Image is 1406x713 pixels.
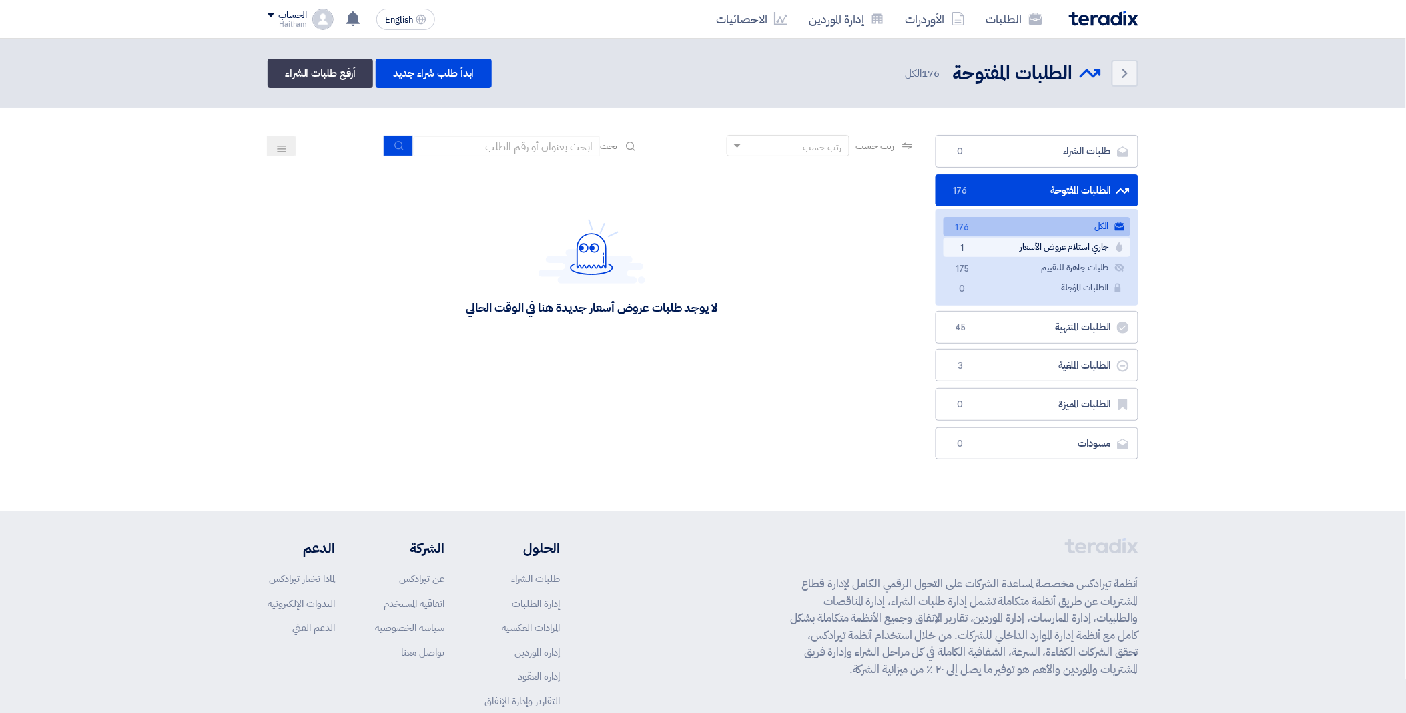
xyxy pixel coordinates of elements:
[268,538,335,558] li: الدعم
[502,620,560,635] a: المزادات العكسية
[936,311,1138,344] a: الطلبات المنتهية45
[376,9,435,30] button: English
[952,398,968,411] span: 0
[954,221,970,235] span: 176
[936,174,1138,207] a: الطلبات المفتوحة176
[466,300,717,315] div: لا يوجد طلبات عروض أسعار جديدة هنا في الوقت الحالي
[278,10,307,21] div: الحساب
[906,66,942,81] span: الكل
[484,694,560,708] a: التقارير وإدارة الإنفاق
[705,3,798,35] a: الاحصائيات
[539,219,645,284] img: Hello
[952,145,968,158] span: 0
[312,9,334,30] img: profile_test.png
[856,139,894,153] span: رتب حسب
[484,538,560,558] li: الحلول
[376,59,491,88] a: ابدأ طلب شراء جديد
[976,3,1053,35] a: الطلبات
[936,135,1138,168] a: طلبات الشراء0
[936,427,1138,460] a: مسودات0
[803,140,842,154] div: رتب حسب
[269,571,335,586] a: لماذا تختار تيرادكس
[952,437,968,451] span: 0
[514,645,560,660] a: إدارة الموردين
[401,645,444,660] a: تواصل معنا
[292,620,335,635] a: الدعم الفني
[895,3,976,35] a: الأوردرات
[268,59,373,88] a: أرفع طلبات الشراء
[399,571,444,586] a: عن تيرادكس
[268,596,335,611] a: الندوات الإلكترونية
[798,3,895,35] a: إدارة الموردين
[600,139,617,153] span: بحث
[954,282,970,296] span: 0
[944,278,1130,298] a: الطلبات المؤجلة
[375,620,444,635] a: سياسة الخصوصية
[954,262,970,276] span: 175
[384,596,444,611] a: اتفاقية المستخدم
[953,61,1073,87] h2: الطلبات المفتوحة
[375,538,444,558] li: الشركة
[952,321,968,334] span: 45
[385,15,413,25] span: English
[922,66,940,81] span: 176
[413,136,600,156] input: ابحث بعنوان أو رقم الطلب
[936,349,1138,382] a: الطلبات الملغية3
[952,359,968,373] span: 3
[511,571,560,586] a: طلبات الشراء
[944,238,1130,257] a: جاري استلام عروض الأسعار
[936,388,1138,421] a: الطلبات المميزة0
[944,217,1130,236] a: الكل
[512,596,560,611] a: إدارة الطلبات
[1069,11,1138,26] img: Teradix logo
[790,575,1138,678] p: أنظمة تيرادكس مخصصة لمساعدة الشركات على التحول الرقمي الكامل لإدارة قطاع المشتريات عن طريق أنظمة ...
[518,669,560,684] a: إدارة العقود
[944,258,1130,278] a: طلبات جاهزة للتقييم
[954,242,970,256] span: 1
[268,21,307,28] div: Haitham
[952,184,968,198] span: 176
